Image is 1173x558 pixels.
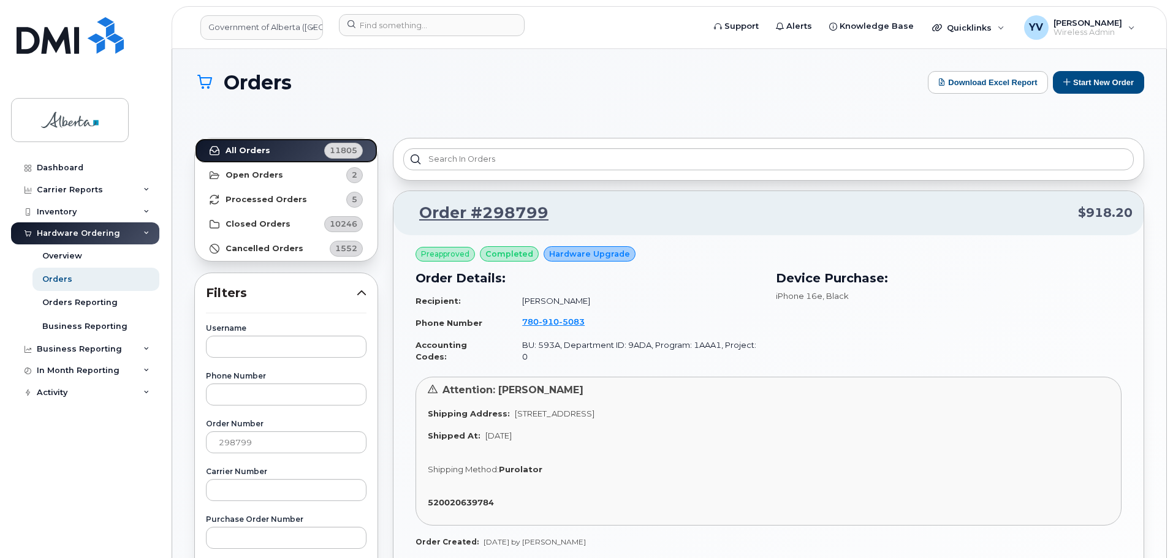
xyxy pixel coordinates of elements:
[485,248,533,260] span: completed
[822,291,849,301] span: , Black
[442,384,583,396] span: Attention: [PERSON_NAME]
[522,317,599,326] a: 7809105083
[416,340,467,361] strong: Accounting Codes:
[484,537,586,546] span: [DATE] by [PERSON_NAME]
[522,317,585,326] span: 780
[428,409,510,418] strong: Shipping Address:
[511,290,761,312] td: [PERSON_NAME]
[195,212,378,236] a: Closed Orders10246
[421,249,469,260] span: Preapproved
[404,202,549,224] a: Order #298799
[428,497,494,507] strong: 520020639784
[428,464,499,474] span: Shipping Method:
[226,244,303,254] strong: Cancelled Orders
[1053,71,1144,94] button: Start New Order
[352,169,357,181] span: 2
[206,420,366,428] label: Order Number
[335,243,357,254] span: 1552
[416,269,761,287] h3: Order Details:
[226,219,290,229] strong: Closed Orders
[1078,204,1133,222] span: $918.20
[206,516,366,523] label: Purchase Order Number
[330,145,357,156] span: 11805
[539,317,559,326] span: 910
[928,71,1048,94] button: Download Excel Report
[416,318,482,328] strong: Phone Number
[428,431,480,440] strong: Shipped At:
[224,72,292,93] span: Orders
[330,218,357,230] span: 10246
[206,468,366,475] label: Carrier Number
[206,325,366,332] label: Username
[206,284,357,302] span: Filters
[226,195,307,205] strong: Processed Orders
[416,296,461,306] strong: Recipient:
[416,537,479,546] strong: Order Created:
[226,146,270,156] strong: All Orders
[206,372,366,380] label: Phone Number
[776,291,822,301] span: iPhone 16e
[403,148,1134,170] input: Search in orders
[499,464,542,474] strong: Purolator
[485,431,512,440] span: [DATE]
[195,163,378,187] a: Open Orders2
[549,248,630,260] span: Hardware Upgrade
[195,187,378,212] a: Processed Orders5
[352,194,357,205] span: 5
[428,497,499,507] a: 520020639784
[195,236,378,261] a: Cancelled Orders1552
[515,409,594,418] span: [STREET_ADDRESS]
[559,317,585,326] span: 5083
[195,138,378,163] a: All Orders11805
[226,170,283,180] strong: Open Orders
[511,334,761,367] td: BU: 593A, Department ID: 9ADA, Program: 1AAA1, Project: 0
[776,269,1122,287] h3: Device Purchase:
